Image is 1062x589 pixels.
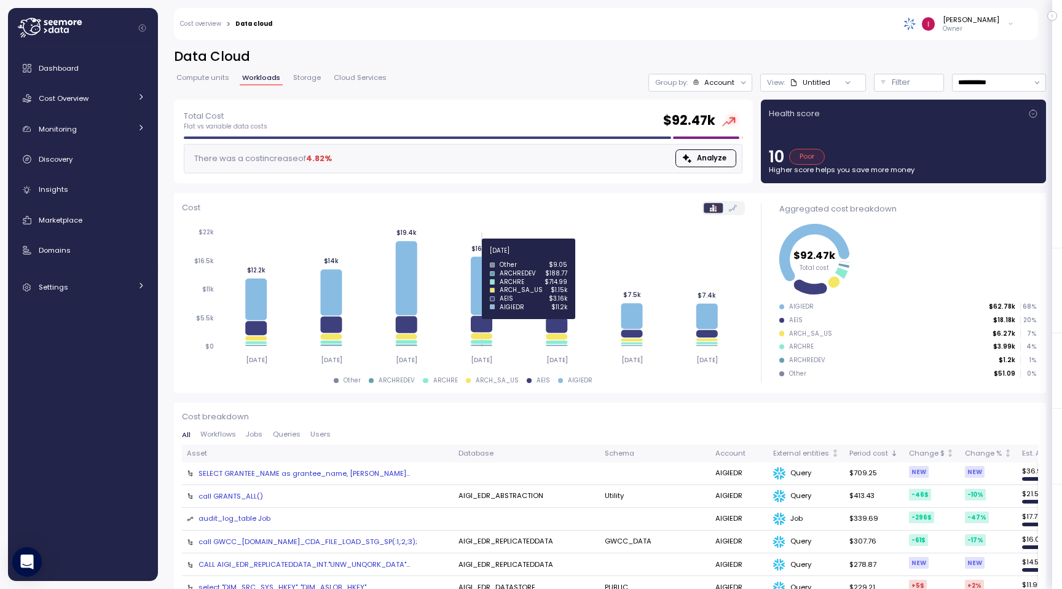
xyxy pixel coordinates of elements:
[1021,302,1036,311] p: 68 %
[600,485,710,508] td: Utility
[235,21,272,27] div: Data cloud
[710,485,768,508] td: AIGIEDR
[909,489,931,500] div: -46 $
[663,112,715,130] h2: $ 92.47k
[39,184,68,194] span: Insights
[844,462,903,485] td: $709.25
[903,445,959,462] th: Change $Not sorted
[989,302,1015,311] p: $62.78k
[13,275,153,299] a: Settings
[182,432,191,438] span: All
[135,23,150,33] button: Collapse navigation
[182,202,200,214] p: Cost
[242,74,280,81] span: Workloads
[768,445,844,462] th: External entitiesNot sorted
[909,466,929,478] div: NEW
[1004,449,1012,457] div: Not sorted
[769,108,820,120] p: Health score
[790,77,830,87] div: Untitled
[600,531,710,553] td: GWCC_DATA
[454,485,600,508] td: AIGI_EDR_ABSTRACTION
[892,76,910,89] p: Filter
[1021,330,1036,338] p: 7 %
[789,370,806,378] div: Other
[191,152,332,165] div: There was a cost increase of
[909,557,929,569] div: NEW
[246,431,262,438] span: Jobs
[537,376,550,385] div: AEIS
[39,154,73,164] span: Discovery
[379,376,415,385] div: ARCHREDEV
[715,448,763,459] div: Account
[246,266,265,274] tspan: $12.2k
[800,264,829,272] tspan: Total cost
[943,15,999,25] div: [PERSON_NAME]
[655,77,688,87] p: Group by:
[621,356,643,364] tspan: [DATE]
[710,553,768,576] td: AIGIEDR
[1021,316,1036,325] p: 20 %
[999,356,1015,365] p: $1.2k
[39,245,71,255] span: Domains
[547,249,567,257] tspan: $15.5k
[874,74,944,92] div: Filter
[39,63,79,73] span: Dashboard
[773,467,840,480] div: Query
[471,356,492,364] tspan: [DATE]
[922,17,935,30] img: ACg8ocKLuhHFaZBJRg6H14Zm3JrTaqN1bnDy5ohLcNYWE-rfMITsOg=s96-c
[946,449,954,457] div: Not sorted
[993,316,1015,325] p: $18.18k
[943,25,999,33] p: Owner
[849,448,888,459] div: Period cost
[698,291,716,299] tspan: $7.4k
[471,245,492,253] tspan: $16.4k
[769,165,1038,175] p: Higher score helps you save more money
[773,536,840,548] div: Query
[396,229,416,237] tspan: $19.4k
[831,449,840,457] div: Not sorted
[184,110,267,122] p: Total Cost
[180,21,221,27] a: Cost overview
[13,117,153,141] a: Monitoring
[710,531,768,553] td: AIGIEDR
[182,411,1038,423] p: Cost breakdown
[773,559,840,571] div: Query
[965,512,989,523] div: -47 %
[205,342,214,350] tspan: $0
[965,466,985,478] div: NEW
[13,86,153,111] a: Cost Overview
[13,208,153,232] a: Marketplace
[39,93,88,103] span: Cost Overview
[965,557,985,569] div: NEW
[773,513,840,525] div: Job
[226,20,230,28] div: >
[176,74,229,81] span: Compute units
[196,314,214,322] tspan: $5.5k
[202,285,214,293] tspan: $11k
[273,431,301,438] span: Queries
[789,149,825,165] div: Poor
[199,491,263,501] div: call GRANTS_ALL()
[994,370,1015,378] p: $51.09
[199,468,410,478] div: SELECT GRANTEE_NAME as grantee_name, [PERSON_NAME]...
[909,534,928,546] div: -61 $
[960,445,1017,462] th: Change %Not sorted
[704,77,734,87] div: Account
[174,48,1046,66] h2: Data Cloud
[454,553,600,576] td: AIGI_EDR_REPLICATEDDATA
[909,512,934,523] div: -296 $
[187,448,449,459] div: Asset
[675,149,736,167] button: Analyze
[1021,342,1036,351] p: 4 %
[965,534,986,546] div: -17 %
[993,342,1015,351] p: $3.99k
[433,376,458,385] div: ARCHRE
[779,203,1036,215] div: Aggregated cost breakdown
[458,448,595,459] div: Database
[773,448,829,459] div: External entities
[965,489,986,500] div: -10 %
[769,149,784,165] p: 10
[568,376,592,385] div: AIGIEDR
[993,330,1015,338] p: $6.27k
[39,124,77,134] span: Monitoring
